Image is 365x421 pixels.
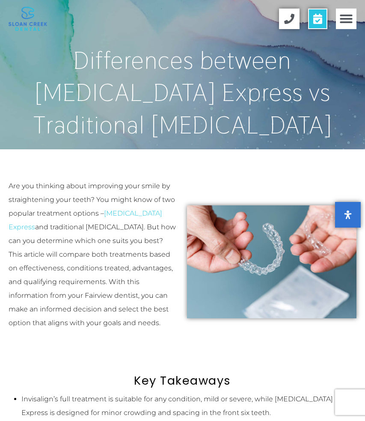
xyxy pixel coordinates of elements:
h1: Differences between [MEDICAL_DATA] Express vs Traditional [MEDICAL_DATA] [4,44,361,141]
button: Open Accessibility Panel [335,202,361,228]
img: logo [9,7,47,31]
h2: Key Takeaways [9,374,356,388]
div: Menu Toggle [336,9,356,29]
p: Are you thinking about improving your smile by straightening your teeth? You might know of two po... [9,179,178,330]
li: Invisalign’s full treatment is suitable for any condition, mild or severe, while [MEDICAL_DATA] E... [21,392,361,420]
